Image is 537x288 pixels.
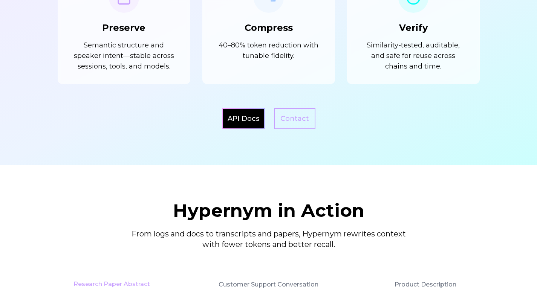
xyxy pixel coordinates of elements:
p: 40–80% token reduction with tunable fidelity. [215,40,323,61]
a: API Docs [228,113,259,124]
h3: Verify [399,22,428,34]
p: Similarity-tested, auditable, and safe for reuse across chains and time. [360,40,467,72]
p: Semantic structure and speaker intent—stable across sessions, tools, and models. [70,40,178,72]
p: From logs and docs to transcripts and papers, Hypernym rewrites context with fewer tokens and bet... [124,229,413,250]
h2: Hypernym in Action [34,201,504,219]
h3: Compress [245,22,293,34]
h3: Preserve [102,22,145,34]
a: Contact [274,108,315,129]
